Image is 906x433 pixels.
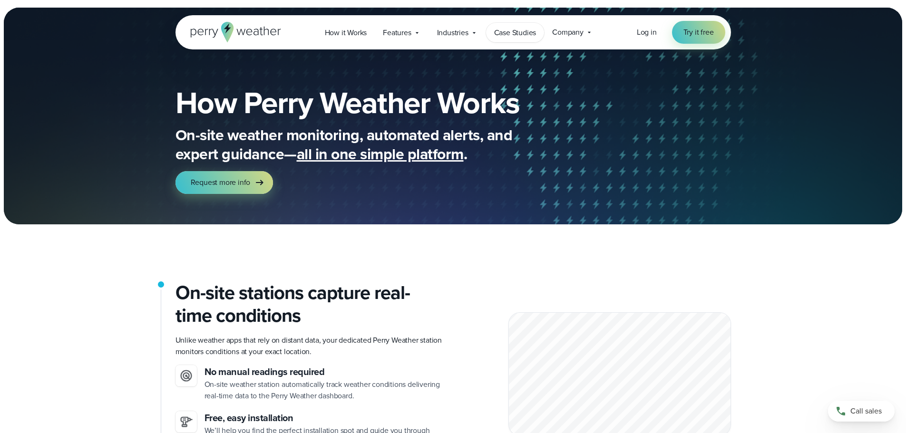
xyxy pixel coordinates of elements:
[191,177,251,188] span: Request more info
[297,143,464,165] span: all in one simple platform
[175,335,446,357] p: Unlike weather apps that rely on distant data, your dedicated Perry Weather station monitors cond...
[175,125,556,164] p: On-site weather monitoring, automated alerts, and expert guidance— .
[552,27,584,38] span: Company
[175,87,588,118] h1: How Perry Weather Works
[637,27,657,38] a: Log in
[205,411,446,425] h3: Free, easy installation
[437,27,468,38] span: Industries
[383,27,411,38] span: Features
[828,401,895,422] a: Call sales
[205,379,446,402] p: On-site weather station automatically track weather conditions delivering real-time data to the P...
[175,281,446,327] h2: On-site stations capture real-time conditions
[683,27,714,38] span: Try it free
[486,23,545,42] a: Case Studies
[325,27,367,38] span: How it Works
[175,171,273,194] a: Request more info
[205,365,446,379] h3: No manual readings required
[672,21,725,44] a: Try it free
[494,27,536,38] span: Case Studies
[317,23,375,42] a: How it Works
[850,405,882,417] span: Call sales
